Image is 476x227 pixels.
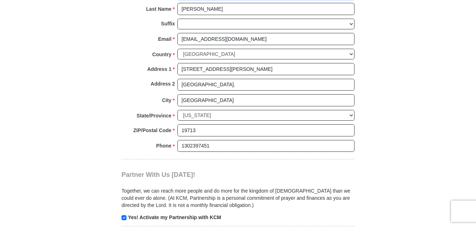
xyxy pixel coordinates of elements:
[122,187,354,209] p: Together, we can reach more people and do more for the kingdom of [DEMOGRAPHIC_DATA] than we coul...
[146,4,172,14] strong: Last Name
[156,141,172,151] strong: Phone
[122,171,195,178] span: Partner With Us [DATE]!
[152,49,172,59] strong: Country
[133,125,172,135] strong: ZIP/Postal Code
[137,111,171,121] strong: State/Province
[162,95,171,105] strong: City
[147,64,172,74] strong: Address 1
[161,19,175,29] strong: Suffix
[158,34,171,44] strong: Email
[151,79,175,89] strong: Address 2
[128,214,221,220] strong: Yes! Activate my Partnership with KCM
